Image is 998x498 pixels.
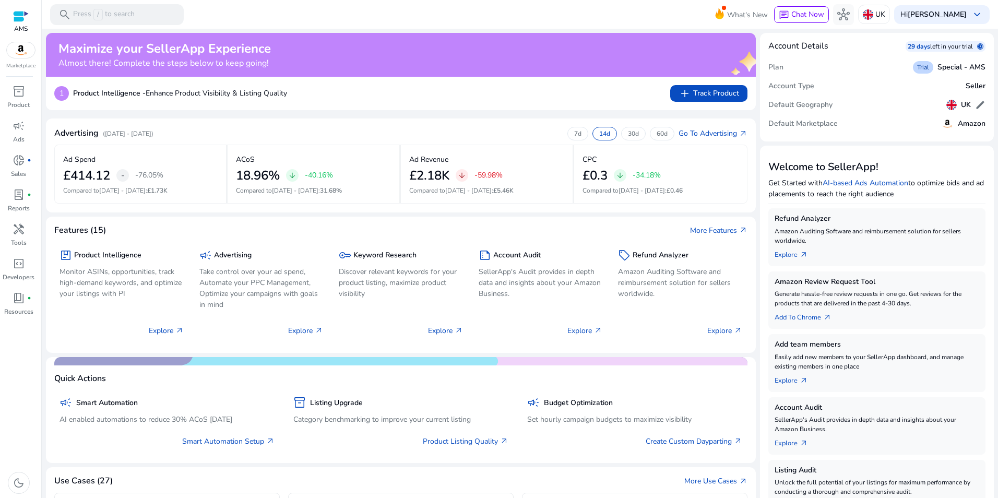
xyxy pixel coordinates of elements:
[791,9,824,19] span: Chat Now
[775,340,979,349] h5: Add team members
[13,135,25,144] p: Ads
[941,117,954,130] img: amazon.svg
[800,376,808,385] span: arrow_outward
[727,6,768,24] span: What's New
[775,371,816,386] a: Explorearrow_outward
[7,42,35,58] img: amazon.svg
[930,42,977,51] p: left in your trial
[423,436,508,447] a: Product Listing Quality
[628,129,639,138] p: 30d
[775,415,979,434] p: SellerApp's Audit provides in depth data and insights about your Amazon Business.
[679,128,747,139] a: Go To Advertisingarrow_outward
[60,414,275,425] p: AI enabled automations to reduce 30% ACoS [DATE]
[58,41,271,56] h2: Maximize your SellerApp Experience
[175,326,184,335] span: arrow_outward
[768,120,838,128] h5: Default Marketplace
[958,120,985,128] h5: Amazon
[966,82,985,91] h5: Seller
[493,186,514,195] span: £5.46K
[13,477,25,489] span: dark_mode
[93,9,103,20] span: /
[13,223,25,235] span: handyman
[214,251,252,260] h5: Advertising
[679,87,739,100] span: Track Product
[684,476,747,487] a: More Use Casesarrow_outward
[428,325,463,336] p: Explore
[775,215,979,223] h5: Refund Analyzer
[908,9,967,19] b: [PERSON_NAME]
[779,10,789,20] span: chat
[76,399,138,408] h5: Smart Automation
[500,437,508,445] span: arrow_outward
[977,43,983,50] span: schedule
[288,171,296,180] span: arrow_downward
[73,88,287,99] p: Enhance Product Visibility & Listing Quality
[121,169,125,182] span: -
[739,129,747,138] span: arrow_outward
[63,154,96,165] p: Ad Spend
[455,326,463,335] span: arrow_outward
[266,437,275,445] span: arrow_outward
[768,63,783,72] h5: Plan
[60,249,72,262] span: package
[13,188,25,201] span: lab_profile
[13,154,25,167] span: donut_small
[493,251,541,260] h5: Account Audit
[199,266,324,310] p: Take control over your ad spend, Automate your PPC Management, Optimize your campaigns with goals...
[60,396,72,409] span: campaign
[7,100,30,110] p: Product
[73,88,146,98] b: Product Intelligence -
[236,186,391,195] p: Compared to :
[305,172,333,179] p: -40.16%
[479,249,491,262] span: summarize
[657,129,668,138] p: 60d
[667,186,683,195] span: £0.46
[54,86,69,101] p: 1
[739,477,747,485] span: arrow_outward
[339,266,463,299] p: Discover relevant keywords for your product listing, maximize product visibility
[670,85,747,102] button: addTrack Product
[182,436,275,447] a: Smart Automation Setup
[288,325,323,336] p: Explore
[58,58,271,68] h4: Almost there! Complete the steps below to keep going!
[315,326,323,335] span: arrow_outward
[4,307,33,316] p: Resources
[445,186,492,195] span: [DATE] - [DATE]
[775,352,979,371] p: Easily add new members to your SellerApp dashboard, and manage existing members in one place
[339,249,351,262] span: key
[103,129,153,138] p: ([DATE] - [DATE])
[775,466,979,475] h5: Listing Audit
[11,169,26,179] p: Sales
[13,24,29,33] p: AMS
[8,204,30,213] p: Reports
[60,266,184,299] p: Monitor ASINs, opportunities, track high-demand keywords, and optimize your listings with PI
[409,154,448,165] p: Ad Revenue
[13,120,25,132] span: campaign
[775,478,979,496] p: Unlock the full potential of your listings for maximum performance by conducting a thorough and c...
[13,292,25,304] span: book_4
[875,5,885,23] p: UK
[774,6,829,23] button: chatChat Now
[739,226,747,234] span: arrow_outward
[768,41,828,51] h4: Account Details
[353,251,417,260] h5: Keyword Research
[768,161,985,173] h3: Welcome to SellerApp!
[775,245,816,260] a: Explorearrow_outward
[199,249,212,262] span: campaign
[54,374,106,384] h4: Quick Actions
[646,436,742,447] a: Create Custom Dayparting
[236,154,255,165] p: ACoS
[768,177,985,199] p: Get Started with to optimize bids and ad placements to reach the right audience
[837,8,850,21] span: hub
[583,168,608,183] h2: £0.3
[149,325,184,336] p: Explore
[800,439,808,447] span: arrow_outward
[135,172,163,179] p: -76.05%
[775,227,979,245] p: Amazon Auditing Software and reimbursement solution for sellers worldwide.
[74,251,141,260] h5: Product Intelligence
[775,308,840,323] a: Add To Chrome
[54,128,99,138] h4: Advertising
[27,296,31,300] span: fiber_manual_record
[567,325,602,336] p: Explore
[583,186,739,195] p: Compared to :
